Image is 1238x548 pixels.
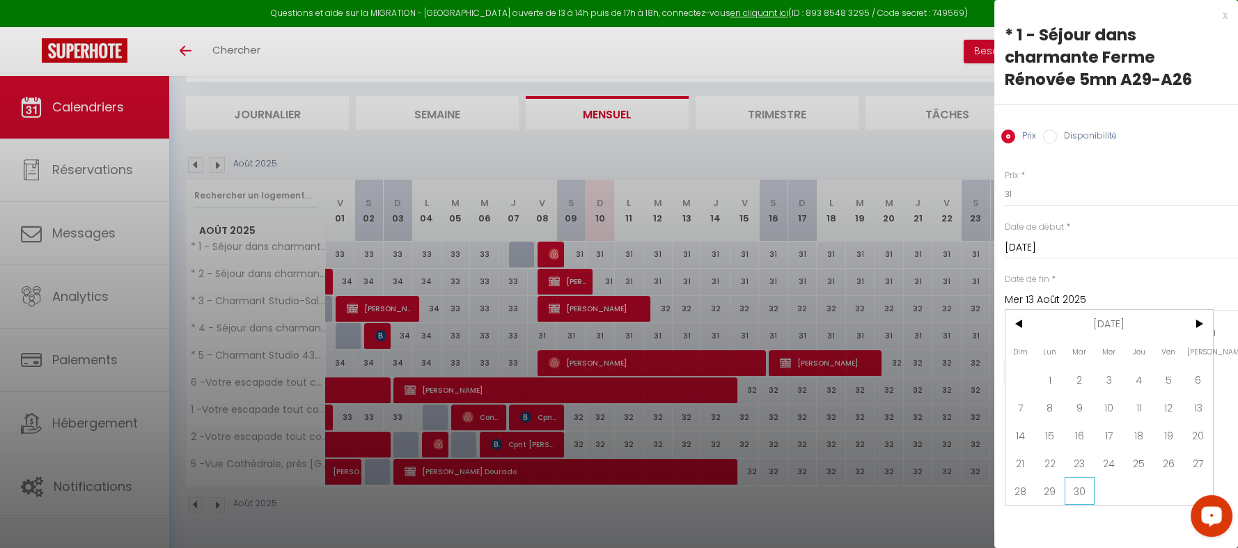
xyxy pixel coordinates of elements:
[1035,366,1065,393] span: 1
[1183,449,1213,477] span: 27
[1183,310,1213,338] span: >
[1065,338,1095,366] span: Mar
[1065,449,1095,477] span: 23
[1095,393,1125,421] span: 10
[1005,477,1035,505] span: 28
[1005,449,1035,477] span: 21
[1005,310,1035,338] span: <
[1154,338,1184,366] span: Ven
[994,7,1228,24] div: x
[1124,366,1154,393] span: 4
[1005,169,1019,182] label: Prix
[1154,393,1184,421] span: 12
[1035,310,1184,338] span: [DATE]
[1154,449,1184,477] span: 26
[1015,130,1036,145] label: Prix
[1154,366,1184,393] span: 5
[1005,24,1228,91] div: * 1 - Séjour dans charmante Ferme Rénovée 5mn A29-A26
[1035,393,1065,421] span: 8
[1035,449,1065,477] span: 22
[1065,366,1095,393] span: 2
[1065,393,1095,421] span: 9
[1183,393,1213,421] span: 13
[1124,449,1154,477] span: 25
[1124,338,1154,366] span: Jeu
[1065,421,1095,449] span: 16
[1183,421,1213,449] span: 20
[1095,449,1125,477] span: 24
[1183,338,1213,366] span: [PERSON_NAME]
[1005,221,1064,234] label: Date de début
[1057,130,1117,145] label: Disponibilité
[1183,366,1213,393] span: 6
[1035,421,1065,449] span: 15
[1180,490,1238,548] iframe: LiveChat chat widget
[1005,393,1035,421] span: 7
[1005,421,1035,449] span: 14
[1005,273,1049,286] label: Date de fin
[1065,477,1095,505] span: 30
[1035,338,1065,366] span: Lun
[1095,338,1125,366] span: Mer
[1154,421,1184,449] span: 19
[1005,338,1035,366] span: Dim
[1095,421,1125,449] span: 17
[1035,477,1065,505] span: 29
[1095,366,1125,393] span: 3
[1124,421,1154,449] span: 18
[1124,393,1154,421] span: 11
